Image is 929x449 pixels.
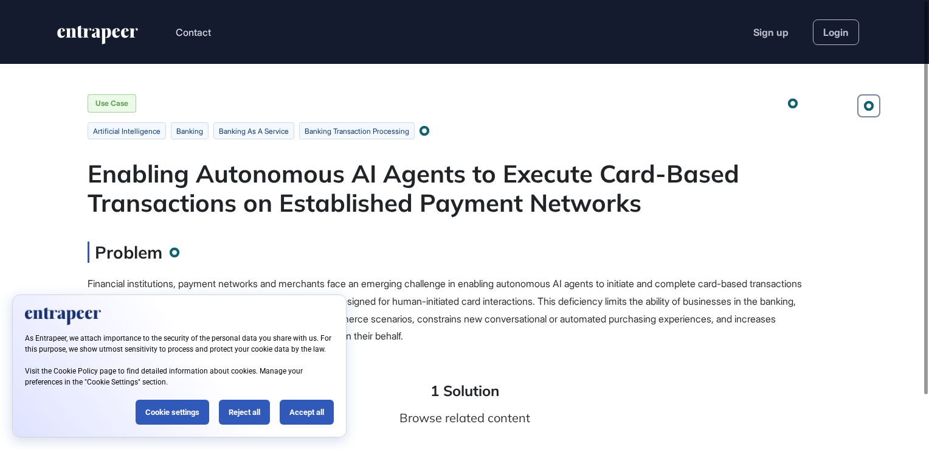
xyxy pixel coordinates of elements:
[88,277,802,342] span: Financial institutions, payment networks and merchants face an emerging challenge in enabling aut...
[176,24,211,40] button: Contact
[171,122,209,139] li: banking
[813,19,859,45] a: Login
[56,26,139,49] a: entrapeer-logo
[299,122,415,139] li: banking transaction processing
[399,409,530,427] div: Browse related content
[430,381,499,400] li: 1 Solution
[88,94,136,113] div: Use Case
[88,122,166,139] li: artificial intelligence
[88,242,162,263] h3: Problem
[753,25,789,40] a: Sign up
[88,159,841,217] div: Enabling Autonomous AI Agents to Execute Card-Based Transactions on Established Payment Networks
[213,122,294,139] li: banking as a service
